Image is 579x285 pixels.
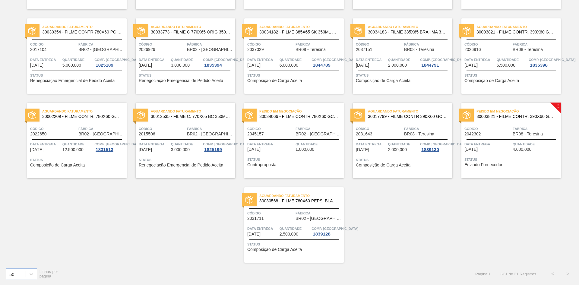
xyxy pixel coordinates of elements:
[513,147,531,152] span: 4.000,000
[139,163,223,167] span: Renegociação Emergencial de Pedido Aceita
[203,57,250,63] span: Comp. Carga
[28,27,36,35] img: status
[464,41,511,47] span: Código
[139,147,152,152] span: 04/11/2025
[171,147,190,152] span: 3.000,000
[356,147,369,152] span: 19/11/2025
[42,108,127,114] span: Aguardando Faturamento
[139,72,234,78] span: Status
[464,47,481,52] span: 2026916
[203,141,250,147] span: Comp. Carga
[203,141,234,152] a: Comp. [GEOGRAPHIC_DATA]1825199
[420,57,451,68] a: Comp. [GEOGRAPHIC_DATA]1844791
[356,78,410,83] span: Composição de Carga Aceita
[94,141,141,147] span: Comp. Carga
[513,141,559,147] span: Quantidade
[259,193,344,199] span: Aguardando Faturamento
[139,132,155,136] span: 2015506
[259,108,344,114] span: Pedido em Negociação
[259,114,339,119] span: 30034066 - FILME CONTR 780X60 GCA LT350 MP NIV24
[464,63,478,68] span: 27/10/2025
[245,27,253,35] img: status
[356,163,410,167] span: Composição de Carga Aceita
[356,57,387,63] span: Data Entrega
[9,271,14,277] div: 50
[354,27,362,35] img: status
[247,163,277,167] span: Contraproposta
[94,63,114,68] div: 1825189
[139,41,185,47] span: Código
[420,63,440,68] div: 1844791
[463,111,470,119] img: status
[296,47,326,52] span: BR08 - Teresina
[529,57,575,63] span: Comp. Carga
[464,57,495,63] span: Data Entrega
[464,157,559,163] span: Status
[296,132,342,136] span: BR02 - Sergipe
[30,141,61,147] span: Data Entrega
[127,103,235,178] a: statusAguardando Faturamento30012535 - FILME C. 770X65 BC 350ML C12 429Código2015506FábricaBR02 -...
[247,78,302,83] span: Composição de Carga Aceita
[280,63,298,68] span: 6.000,000
[259,30,339,34] span: 30034182 - FILME 385X65 SK 350ML MP C12
[312,226,358,232] span: Comp. Carga
[139,141,169,147] span: Data Entrega
[529,63,549,68] div: 1835398
[464,141,511,147] span: Data Entrega
[247,210,294,216] span: Código
[139,157,234,163] span: Status
[78,41,125,47] span: Fábrica
[247,41,294,47] span: Código
[235,187,344,263] a: statusAguardando Faturamento30030568 - FILME 780X60 PEPSI BLACK NIV24Código2031711FábricaBR02 - [...
[344,103,452,178] a: statusAguardando Faturamento30017799 - FILME CONTR 390X60 GCA ZERO 350ML NIV22Código2031643Fábric...
[296,147,314,152] span: 1.000,000
[356,132,372,136] span: 2031643
[296,41,342,47] span: Fábrica
[139,78,223,83] span: Renegociação Emergencial de Pedido Aceita
[452,18,561,94] a: statusAguardando Faturamento30003821 - FILME CONTR. 390X60 GCA 350ML NIV22Código2026916FábricaBR0...
[94,141,125,152] a: Comp. [GEOGRAPHIC_DATA]1831513
[296,210,342,216] span: Fábrica
[30,47,47,52] span: 2017104
[18,103,127,178] a: statusAguardando Faturamento30002209 - FILME CONTR. 780X60 GCA 350ML NIV22Código2022650FábricaBR0...
[497,63,515,68] span: 6.500,000
[247,216,264,221] span: 2031711
[42,30,122,34] span: 30030354 - FILME CONTR 780X60 PC LT350 NIV24
[356,47,372,52] span: 2037151
[259,24,344,30] span: Aguardando Faturamento
[137,111,145,119] img: status
[30,78,115,83] span: Renegociação Emergencial de Pedido Aceita
[312,57,342,68] a: Comp. [GEOGRAPHIC_DATA]1844789
[356,63,369,68] span: 26/10/2025
[280,232,298,236] span: 2.500,000
[464,126,511,132] span: Código
[404,126,451,132] span: Fábrica
[18,18,127,94] a: statusAguardando Faturamento30030354 - FILME CONTR 780X60 PC LT350 NIV24Código2017104FábricaBR02 ...
[545,266,560,281] button: <
[513,126,559,132] span: Fábrica
[280,57,310,63] span: Quantidade
[245,196,253,204] img: status
[94,147,114,152] div: 1831513
[62,147,84,152] span: 12.500,000
[388,57,419,63] span: Quantidade
[187,47,234,52] span: BR02 - Sergipe
[62,141,93,147] span: Quantidade
[78,126,125,132] span: Fábrica
[475,272,491,276] span: Página : 1
[127,18,235,94] a: statusAguardando Faturamento30033773 - FILME C 770X65 ORIG 350ML C12 NIV24Código2026926FábricaBR0...
[247,141,294,147] span: Data Entrega
[151,24,235,30] span: Aguardando Faturamento
[420,57,467,63] span: Comp. Carga
[420,141,467,147] span: Comp. Carga
[30,57,61,63] span: Data Entrega
[187,126,234,132] span: Fábrica
[368,114,448,119] span: 30017799 - FILME CONTR 390X60 GCA ZERO 350ML NIV22
[280,226,310,232] span: Quantidade
[368,30,448,34] span: 30034183 - FILME 385X65 BRAHMA 350ML MP C12
[137,27,145,35] img: status
[247,63,261,68] span: 25/10/2025
[476,30,556,34] span: 30003821 - FILME CONTR. 390X60 GCA 350ML NIV22
[513,132,543,136] span: BR08 - Teresina
[476,24,561,30] span: Aguardando Faturamento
